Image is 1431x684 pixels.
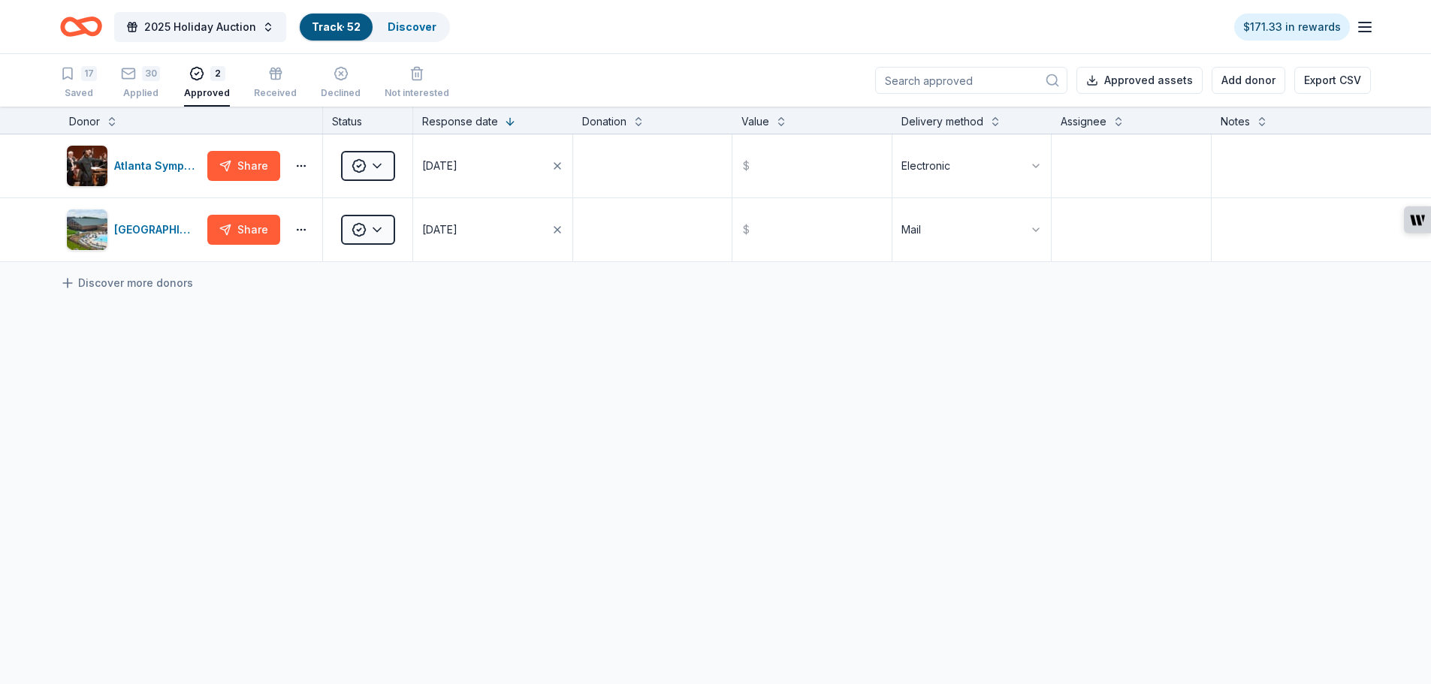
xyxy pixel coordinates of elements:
[144,18,256,36] span: 2025 Holiday Auction
[60,274,193,292] a: Discover more donors
[422,157,457,175] div: [DATE]
[741,113,769,131] div: Value
[323,107,413,134] div: Status
[67,146,107,186] img: Image for Atlanta Symphony Orchestra
[60,9,102,44] a: Home
[254,60,297,107] button: Received
[875,67,1067,94] input: Search approved
[312,20,361,33] a: Track· 52
[901,113,983,131] div: Delivery method
[385,60,449,107] button: Not interested
[388,20,436,33] a: Discover
[422,113,498,131] div: Response date
[298,12,450,42] button: Track· 52Discover
[1234,14,1350,41] a: $171.33 in rewards
[184,87,230,99] div: Approved
[1294,67,1371,94] button: Export CSV
[60,60,97,107] button: 17Saved
[114,12,286,42] button: 2025 Holiday Auction
[81,66,97,81] div: 17
[413,198,572,261] button: [DATE]
[142,66,160,81] div: 30
[422,221,457,239] div: [DATE]
[582,113,626,131] div: Donation
[60,87,97,99] div: Saved
[1212,67,1285,94] button: Add donor
[321,87,361,99] div: Declined
[69,113,100,131] div: Donor
[210,66,225,81] div: 2
[121,60,160,107] button: 30Applied
[207,215,280,245] button: Share
[114,221,201,239] div: [GEOGRAPHIC_DATA]
[413,134,572,197] button: [DATE]
[1061,113,1106,131] div: Assignee
[66,209,201,251] button: Image for Great Wolf Lodge[GEOGRAPHIC_DATA]
[66,145,201,187] button: Image for Atlanta Symphony OrchestraAtlanta Symphony Orchestra
[121,87,160,99] div: Applied
[184,60,230,107] button: 2Approved
[254,87,297,99] div: Received
[1076,67,1203,94] button: Approved assets
[1221,113,1250,131] div: Notes
[207,151,280,181] button: Share
[385,87,449,99] div: Not interested
[114,157,201,175] div: Atlanta Symphony Orchestra
[321,60,361,107] button: Declined
[67,209,107,250] img: Image for Great Wolf Lodge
